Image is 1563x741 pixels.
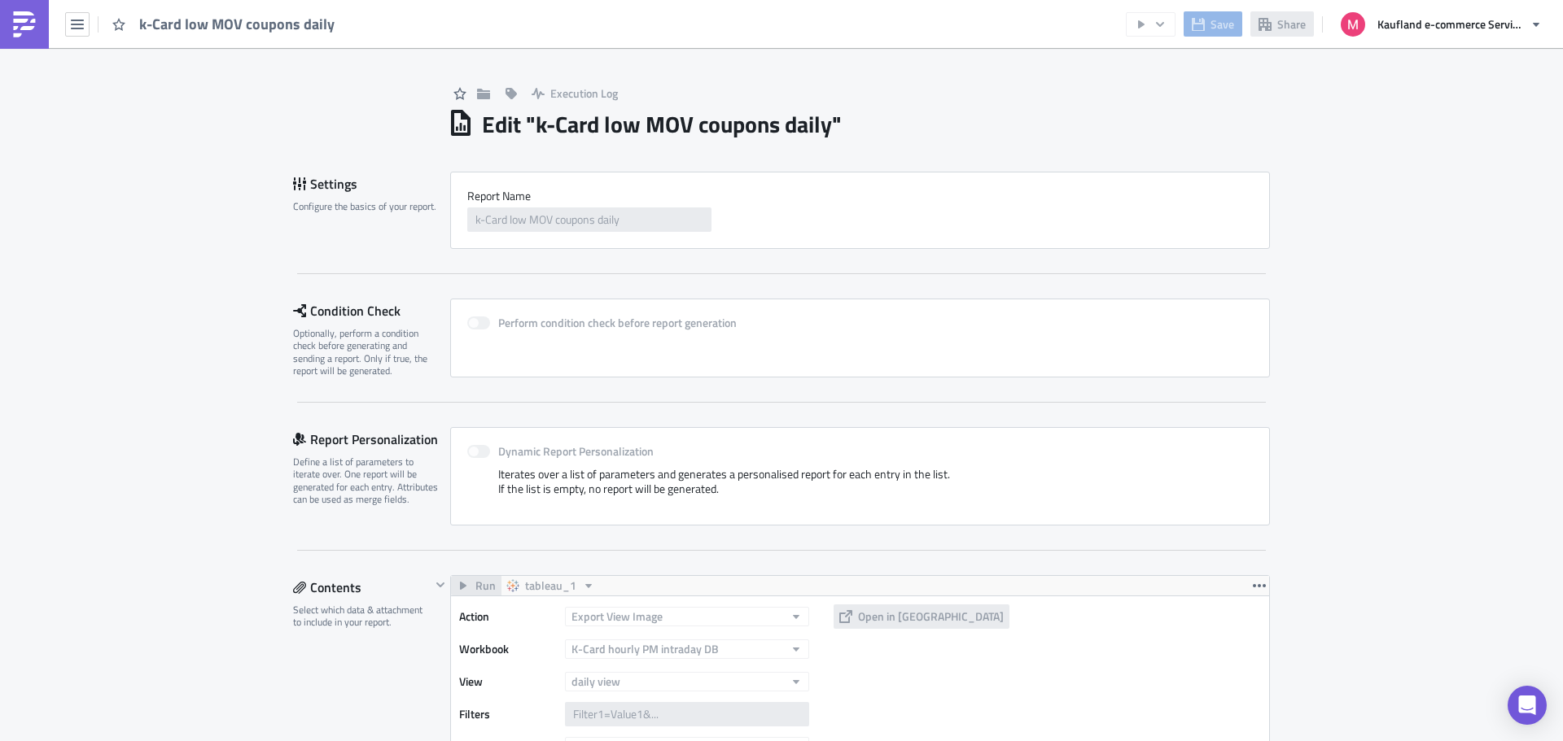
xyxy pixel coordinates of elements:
div: Condition Check [293,299,450,323]
button: Kaufland e-commerce Services GmbH & Co. KG [1331,7,1551,42]
label: Workbook [459,637,557,661]
div: Iterates over a list of parameters and generates a personalised report for each entry in the list... [467,467,1253,508]
span: K-Card hourly PM intraday DB [571,640,719,657]
div: Select which data & attachment to include in your report. [293,604,431,629]
a: link to the Dashbaord [7,24,114,37]
span: daily view [571,673,620,690]
button: K-Card hourly PM intraday DB [565,639,809,659]
strong: Perform condition check before report generation [498,314,737,331]
button: tableau_1 [501,576,601,595]
body: Rich Text Area. Press ALT-0 for help. [7,7,777,37]
label: Filters [459,702,557,726]
button: Hide content [431,575,450,595]
span: Export View Image [571,608,663,625]
div: Optionally, perform a condition check before generating and sending a report. Only if true, the r... [293,327,440,377]
button: Run [451,576,501,595]
span: Execution Log [550,85,618,102]
div: Define a list of parameters to iterate over. One report will be generated for each entry. Attribu... [293,455,440,506]
button: Export View Image [565,607,809,626]
img: PushMetrics [11,11,37,37]
label: Report Nam﻿e [467,189,1253,203]
div: Contents [293,575,431,599]
div: Report Personalization [293,427,450,451]
span: k-Card low MOV coupons daily [139,15,336,33]
button: Save [1184,11,1242,37]
p: daily overview [7,7,777,20]
div: Open Intercom Messenger [1508,686,1547,725]
button: Execution Log [523,81,626,106]
img: Avatar [1339,11,1367,38]
button: Share [1250,11,1314,37]
span: Run [475,576,496,595]
span: Share [1277,15,1306,33]
label: View [459,669,557,694]
span: tableau_1 [525,576,576,595]
div: Configure the basics of your report. [293,200,440,212]
strong: Dynamic Report Personalization [498,442,654,460]
button: Open in [GEOGRAPHIC_DATA] [834,604,1009,629]
span: Save [1211,15,1234,33]
span: Open in [GEOGRAPHIC_DATA] [858,608,1004,625]
h1: Edit " k-Card low MOV coupons daily " [482,110,842,139]
input: Filter1=Value1&... [565,702,809,726]
div: Settings [293,172,450,196]
label: Action [459,604,557,629]
span: Kaufland e-commerce Services GmbH & Co. KG [1377,15,1524,33]
button: daily view [565,672,809,691]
